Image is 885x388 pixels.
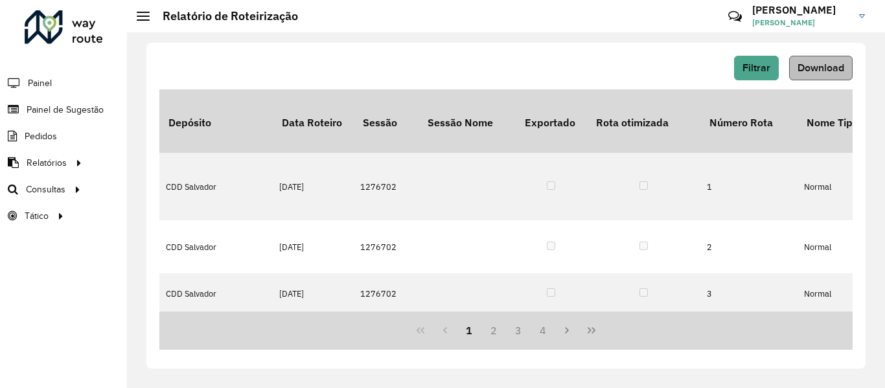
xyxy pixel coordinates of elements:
[807,116,884,129] font: Nome Tipo Rota
[555,318,579,343] button: Próxima página
[742,62,770,73] font: Filtrar
[804,242,831,253] font: Normal
[804,181,831,192] font: Normal
[804,288,831,299] font: Normal
[734,56,779,80] button: Filtrar
[752,17,815,27] font: [PERSON_NAME]
[279,181,304,192] font: [DATE]
[707,242,712,253] font: 2
[363,116,397,129] font: Sessão
[515,324,522,337] font: 3
[166,288,216,299] font: CDD Salvador
[457,318,482,343] button: 1
[531,318,555,343] button: 4
[709,116,773,129] font: Número Rota
[279,242,304,253] font: [DATE]
[707,181,712,192] font: 1
[27,158,67,168] font: Relatórios
[466,324,472,337] font: 1
[360,242,397,253] font: 1276702
[163,8,298,23] font: Relatório de Roteirização
[506,318,531,343] button: 3
[752,3,836,16] font: [PERSON_NAME]
[26,185,65,194] font: Consultas
[28,78,52,88] font: Painel
[166,242,216,253] font: CDD Salvador
[481,318,506,343] button: 2
[25,211,49,221] font: Tático
[707,288,712,299] font: 3
[540,324,546,337] font: 4
[25,131,57,141] font: Pedidos
[279,288,304,299] font: [DATE]
[360,181,397,192] font: 1276702
[798,62,844,73] font: Download
[525,116,575,129] font: Exportado
[166,181,216,192] font: CDD Salvador
[360,288,397,299] font: 1276702
[27,105,104,115] font: Painel de Sugestão
[596,116,669,129] font: Rota otimizada
[490,324,497,337] font: 2
[282,116,342,129] font: Data Roteiro
[721,3,749,30] a: Contato Rápido
[168,116,211,129] font: Depósito
[579,318,604,343] button: Última página
[789,56,853,80] button: Download
[428,116,493,129] font: Sessão Nome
